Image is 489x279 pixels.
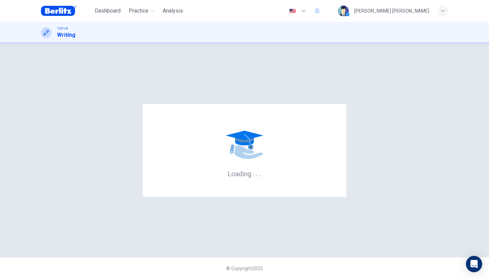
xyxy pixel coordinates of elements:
[95,7,121,15] span: Dashboard
[466,256,482,272] div: Open Intercom Messenger
[226,266,263,271] span: © Copyright 2025
[92,5,123,17] button: Dashboard
[354,7,429,15] div: [PERSON_NAME] [PERSON_NAME]
[41,4,92,18] a: Berlitz Brasil logo
[57,26,68,31] span: TOEFL®
[252,167,255,179] h6: .
[288,9,297,14] img: en
[338,5,349,16] img: Profile picture
[163,7,183,15] span: Analysis
[256,167,258,179] h6: .
[41,4,76,18] img: Berlitz Brasil logo
[259,167,261,179] h6: .
[57,31,75,39] h1: Writing
[126,5,157,17] button: Practice
[129,7,148,15] span: Practice
[160,5,186,17] button: Analysis
[228,169,261,178] h6: Loading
